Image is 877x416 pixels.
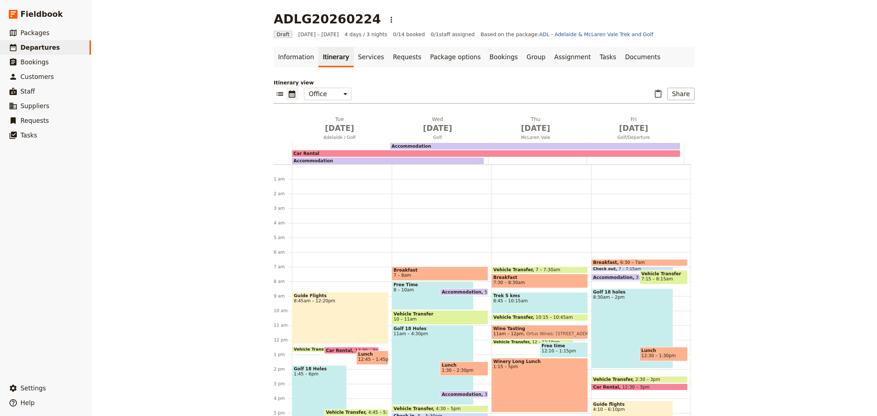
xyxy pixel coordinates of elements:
[485,290,523,294] span: 5:30pm – 8:30am
[440,288,488,295] div: Accommodation5:30pm – 8:30am
[524,331,599,336] span: Ortus Wines: [STREET_ADDRESS]
[620,47,665,67] a: Documents
[591,383,688,390] div: Car Rental12:30 – 3pm
[298,31,339,38] span: [DATE] – [DATE]
[589,123,678,134] span: [DATE]
[274,337,292,343] div: 12 pm
[294,371,345,377] span: 1:45 – 6pm
[491,358,588,412] div: Winery Long Lunch1:15 – 5pm
[274,322,292,328] div: 11 am
[324,409,388,416] div: Vehicle Transfer4:45 – 5:15pm
[20,385,46,392] span: Settings
[20,117,49,124] span: Requests
[595,47,621,67] a: Tasks
[392,325,474,405] div: Golf 18 Holes11am – 4:30pm
[274,191,292,197] div: 2 am
[589,116,678,134] h2: Fri
[394,311,486,317] span: Vehicle Transfer
[619,267,641,271] span: 7 – 7:15am
[274,293,292,299] div: 9 am
[591,288,673,368] div: Golf 18 holes8:30am – 2pm
[20,102,49,110] span: Suppliers
[491,266,588,273] div: Vehicle Transfer7 – 7:30am
[542,348,576,353] span: 12:10 – 1:15pm
[368,410,400,415] span: 4:45 – 5:15pm
[620,260,645,265] span: 6:30 – 7am
[641,276,673,281] span: 7:15 – 8:15am
[493,280,525,285] span: 7:30 – 8:30am
[593,402,671,407] span: Guide flights
[493,293,586,298] span: Trek 5 kms
[345,31,387,38] span: 4 days / 3 nights
[393,123,482,134] span: [DATE]
[593,295,671,300] span: 8:30am – 2pm
[493,326,586,331] span: Wine Tasting
[286,88,298,100] button: Calendar view
[442,363,486,368] span: Lunch
[294,298,387,303] span: 8:45am – 12:20pm
[20,29,49,37] span: Packages
[294,347,333,352] span: Vehicle Transfer
[274,88,286,100] button: List view
[392,310,488,325] div: Vehicle Transfer10 – 11am
[390,116,488,143] button: Wed [DATE]Golf
[652,88,664,100] button: Paste itinerary item
[536,267,560,272] span: 7 – 7:30am
[394,406,436,411] span: Vehicle Transfer
[636,275,675,280] span: 3:30pm – 7:30am
[292,150,680,157] div: Car Rental
[20,9,63,20] span: Fieldbook
[493,267,536,272] span: Vehicle Transfer
[390,135,485,140] span: Golf
[274,176,292,182] div: 1 am
[394,268,486,273] span: Breakfast
[550,47,595,67] a: Assignment
[390,143,680,150] div: Accommodation
[292,135,387,140] span: Adelaide / Golf
[488,135,583,140] span: McLaren Vale
[593,385,622,389] span: Car Rental
[485,47,522,67] a: Bookings
[641,271,686,276] span: Vehicle Transfer
[591,266,673,272] div: Check out7 – 7:15am
[593,377,635,382] span: Vehicle Transfer
[591,274,673,281] div: Accommodation3:30pm – 7:30am
[20,73,54,80] span: Customers
[392,266,488,281] div: Breakfast7 – 8am
[591,376,688,383] div: Vehicle Transfer2:30 – 3pm
[294,366,345,371] span: Golf 18 Holes
[440,362,488,376] div: Lunch1:30 – 2:30pm
[324,347,379,354] div: Car Rental12:30 – 3pm
[274,235,292,241] div: 5 am
[591,259,688,266] div: Breakfast6:30 – 7am
[635,377,660,382] span: 2:30 – 3pm
[394,282,472,287] span: Free Time
[20,88,35,95] span: Staff
[358,352,387,357] span: Lunch
[274,381,292,387] div: 3 pm
[442,392,485,397] span: Accommodation
[274,279,292,284] div: 8 am
[355,348,383,353] span: 12:30 – 3pm
[493,359,586,364] span: Winery Long Lunch
[274,352,292,358] div: 1 pm
[586,135,681,140] span: Golf/Departure
[593,267,619,271] span: Check out
[294,293,387,298] span: Guide Flights
[540,342,588,358] div: Free time12:10 – 1:15pm
[491,123,580,134] span: [DATE]
[274,205,292,211] div: 3 am
[493,298,586,303] span: 8:45 – 10:15am
[292,292,388,344] div: Guide Flights8:45am – 12:20pm
[491,314,588,321] div: Vehicle Transfer10:15 – 10:45am
[292,158,484,164] div: Accommodation
[426,47,485,67] a: Package options
[493,340,532,344] span: Vehicle Transfer
[274,79,695,86] p: Itinerary view
[522,47,550,67] a: Group
[491,292,588,314] div: Trek 5 kms8:45 – 10:15am
[274,220,292,226] div: 4 am
[593,290,671,295] span: Golf 18 holes
[293,151,319,156] span: Car Rental
[481,31,653,38] span: Based on the package:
